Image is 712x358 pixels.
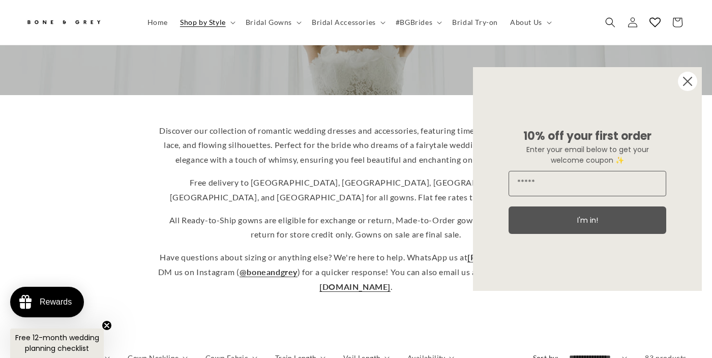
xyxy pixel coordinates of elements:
span: 10% off your first order [523,128,651,144]
summary: #BGBrides [390,12,446,33]
a: [EMAIL_ADDRESS][DOMAIN_NAME] [319,267,554,291]
span: #BGBrides [396,18,432,27]
summary: About Us [504,12,556,33]
span: Enter your email below to get your welcome coupon ✨ [526,144,649,165]
input: Email [509,171,666,196]
span: Bridal Accessories [312,18,376,27]
a: Bone and Grey Bridal [22,10,131,35]
span: About Us [510,18,542,27]
summary: Bridal Accessories [306,12,390,33]
summary: Search [599,11,621,34]
div: Free 12-month wedding planning checklistClose teaser [10,329,104,358]
a: @boneandgrey [240,267,298,277]
span: Shop by Style [180,18,226,27]
a: Bridal Try-on [446,12,504,33]
button: I'm in! [509,206,666,234]
p: All Ready-to-Ship gowns are eligible for exchange or return, Made-to-Order gowns are exchange or ... [158,213,554,243]
span: Free 12-month wedding planning checklist [15,333,99,353]
span: Home [147,18,168,27]
a: Home [141,12,174,33]
button: Close dialog [677,71,698,92]
button: Close teaser [102,320,112,331]
div: Rewards [40,297,72,307]
div: FLYOUT Form [463,57,712,301]
summary: Shop by Style [174,12,240,33]
summary: Bridal Gowns [240,12,306,33]
p: Free delivery to [GEOGRAPHIC_DATA], [GEOGRAPHIC_DATA], [GEOGRAPHIC_DATA], [GEOGRAPHIC_DATA], and ... [158,175,554,205]
p: Have questions about sizing or anything else? We're here to help. WhatsApp us at or DM us on Inst... [158,250,554,294]
p: Discover our collection of romantic wedding dresses and accessories, featuring timeless designs, ... [158,124,554,167]
img: Bone and Grey Bridal [25,14,102,31]
span: Bridal Gowns [246,18,292,27]
span: Bridal Try-on [452,18,498,27]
